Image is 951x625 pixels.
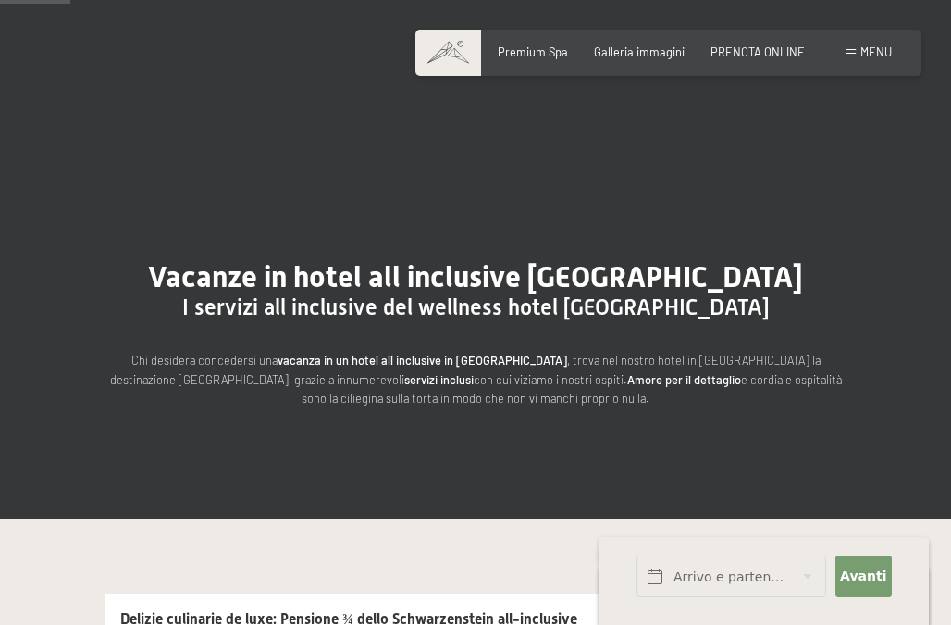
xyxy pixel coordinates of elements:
span: I servizi all inclusive del wellness hotel [GEOGRAPHIC_DATA] [182,294,770,320]
strong: vacanza in un hotel all inclusive in [GEOGRAPHIC_DATA] [278,353,567,368]
p: Chi desidera concedersi una , trova nel nostro hotel in [GEOGRAPHIC_DATA] la destinazione [GEOGRA... [105,351,846,407]
a: Galleria immagini [594,44,685,59]
span: Vacanze in hotel all inclusive [GEOGRAPHIC_DATA] [148,259,803,294]
strong: servizi inclusi [404,372,474,387]
strong: Amore per il dettaglio [627,372,741,387]
span: Menu [860,44,892,59]
span: Avanti [840,568,886,586]
a: Premium Spa [498,44,568,59]
a: PRENOTA ONLINE [710,44,805,59]
button: Avanti [835,556,893,597]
